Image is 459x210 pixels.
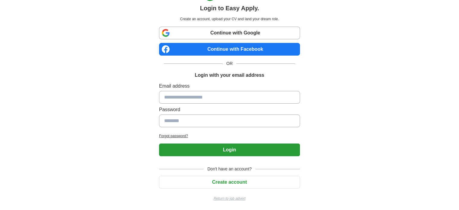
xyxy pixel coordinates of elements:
span: OR [223,60,236,67]
p: Create an account, upload your CV and land your dream role. [160,16,299,22]
button: Create account [159,176,300,189]
button: Login [159,144,300,156]
a: Continue with Facebook [159,43,300,56]
h1: Login to Easy Apply. [200,4,259,13]
label: Email address [159,82,300,90]
a: Continue with Google [159,27,300,39]
a: Return to job advert [159,196,300,201]
h1: Login with your email address [195,72,264,79]
a: Create account [159,179,300,185]
a: Forgot password? [159,133,300,139]
label: Password [159,106,300,113]
span: Don't have an account? [204,166,255,172]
